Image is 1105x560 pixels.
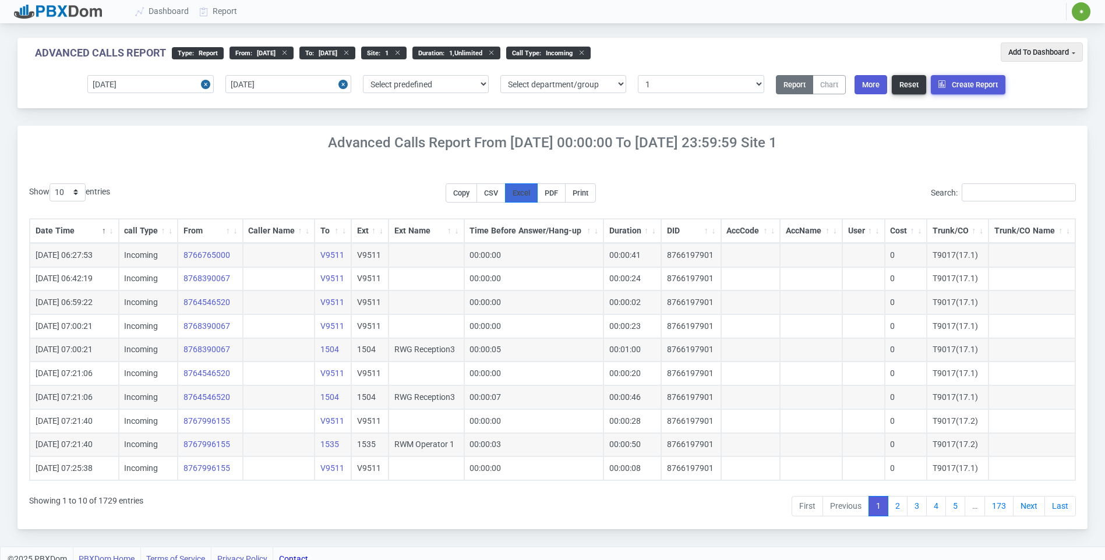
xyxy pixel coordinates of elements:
td: [DATE] 06:59:22 [30,290,119,314]
th: Ext Name: activate to sort column ascending [389,219,464,243]
td: 0 [885,338,927,362]
a: 4 [926,496,946,517]
td: 8766197901 [661,409,721,433]
td: 00:00:50 [603,433,661,457]
td: 00:00:00 [464,456,604,480]
a: V9511 [320,416,344,426]
td: V9511 [351,314,389,338]
span: PDF [545,189,558,197]
div: Call Type : [506,47,591,59]
button: Close [338,75,351,93]
td: 8766197901 [661,433,721,457]
a: 8768390067 [183,274,230,283]
td: 0 [885,433,927,457]
a: V9511 [320,463,344,473]
th: To: activate to sort column ascending [315,219,351,243]
a: V9511 [320,321,344,331]
div: type : [172,47,224,59]
td: Incoming [119,456,178,480]
span: Print [573,189,588,197]
span: 1,Unlimited [444,49,482,57]
td: V9511 [351,456,389,480]
td: 8766197901 [661,338,721,362]
span: 1 [380,49,389,57]
td: 1504 [351,385,389,409]
a: 5 [945,496,965,517]
div: to : [299,47,355,59]
button: ✷ [1071,2,1091,22]
label: Show entries [29,183,110,201]
button: CSV [476,183,506,203]
td: 00:00:28 [603,409,661,433]
td: 00:00:23 [603,314,661,338]
div: Advanced Calls Report [35,47,166,59]
td: T9017(17.1) [927,267,989,291]
td: 1504 [351,338,389,362]
th: Trunk/CO: activate to sort column ascending [927,219,989,243]
td: V9511 [351,290,389,314]
td: 00:00:41 [603,243,661,267]
td: 00:00:00 [464,314,604,338]
label: Search: [931,183,1076,201]
td: 0 [885,409,927,433]
td: [DATE] 07:21:40 [30,433,119,457]
div: From : [230,47,294,59]
td: 8766197901 [661,243,721,267]
th: Caller Name: activate to sort column ascending [243,219,315,243]
a: 173 [984,496,1014,517]
a: V9511 [320,274,344,283]
td: 0 [885,243,927,267]
td: T9017(17.1) [927,290,989,314]
span: CSV [484,189,498,197]
a: 8767996155 [183,440,230,449]
a: 1 [869,496,888,517]
td: [DATE] 07:00:21 [30,338,119,362]
td: 00:00:00 [464,361,604,385]
th: Date Time: activate to sort column descending [30,219,119,243]
button: More [855,75,887,94]
td: Incoming [119,314,178,338]
a: V9511 [320,250,344,260]
button: Close [201,75,214,93]
td: 00:00:03 [464,433,604,457]
th: Cost: activate to sort column ascending [885,219,927,243]
td: Incoming [119,385,178,409]
button: Create Report [931,75,1005,94]
td: Incoming [119,361,178,385]
a: 8767996155 [183,463,230,473]
td: 00:01:00 [603,338,661,362]
td: T9017(17.1) [927,314,989,338]
span: Copy [453,189,469,197]
td: 00:00:00 [464,267,604,291]
a: V9511 [320,297,344,307]
th: User: activate to sort column ascending [842,219,885,243]
a: 1504 [320,392,339,402]
a: 3 [907,496,927,517]
a: 8766765000 [183,250,230,260]
input: Start date [87,75,213,93]
td: T9017(17.1) [927,338,989,362]
a: 8764546520 [183,297,230,307]
td: 8766197901 [661,361,721,385]
td: 00:00:02 [603,290,661,314]
td: 0 [885,361,927,385]
td: 8766197901 [661,314,721,338]
td: RWG Reception3 [389,338,464,362]
td: 1535 [351,433,389,457]
td: 00:00:05 [464,338,604,362]
button: Copy [446,183,477,203]
td: Incoming [119,338,178,362]
a: V9511 [320,368,344,378]
td: 00:00:00 [464,243,604,267]
th: From: activate to sort column ascending [178,219,242,243]
select: Showentries [50,183,86,201]
td: [DATE] 06:27:53 [30,243,119,267]
td: 00:00:20 [603,361,661,385]
td: 8766197901 [661,456,721,480]
a: 1504 [320,345,339,354]
button: PDF [537,183,566,203]
div: site : [361,47,407,59]
td: Incoming [119,243,178,267]
td: 0 [885,290,927,314]
td: T9017(17.1) [927,456,989,480]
